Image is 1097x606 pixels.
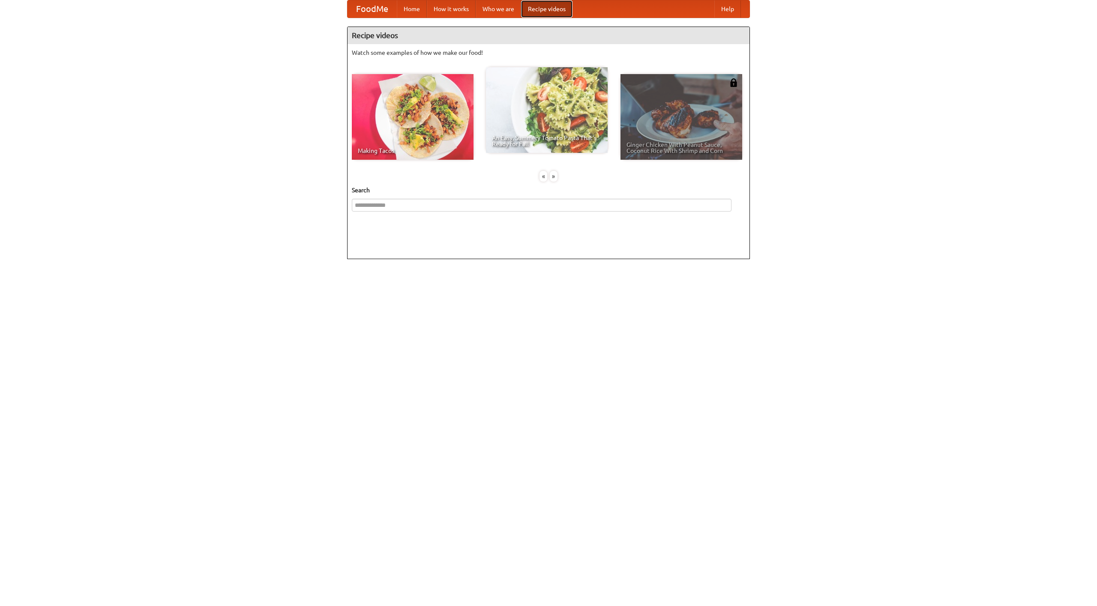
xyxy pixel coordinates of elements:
h5: Search [352,186,745,194]
div: » [550,171,557,182]
h4: Recipe videos [348,27,749,44]
span: Making Tacos [358,148,468,154]
img: 483408.png [729,78,738,87]
a: Home [397,0,427,18]
a: Help [714,0,741,18]
a: Who we are [476,0,521,18]
a: Making Tacos [352,74,474,160]
a: How it works [427,0,476,18]
a: An Easy, Summery Tomato Pasta That's Ready for Fall [486,67,608,153]
a: Recipe videos [521,0,572,18]
a: FoodMe [348,0,397,18]
span: An Easy, Summery Tomato Pasta That's Ready for Fall [492,135,602,147]
div: « [540,171,547,182]
p: Watch some examples of how we make our food! [352,48,745,57]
